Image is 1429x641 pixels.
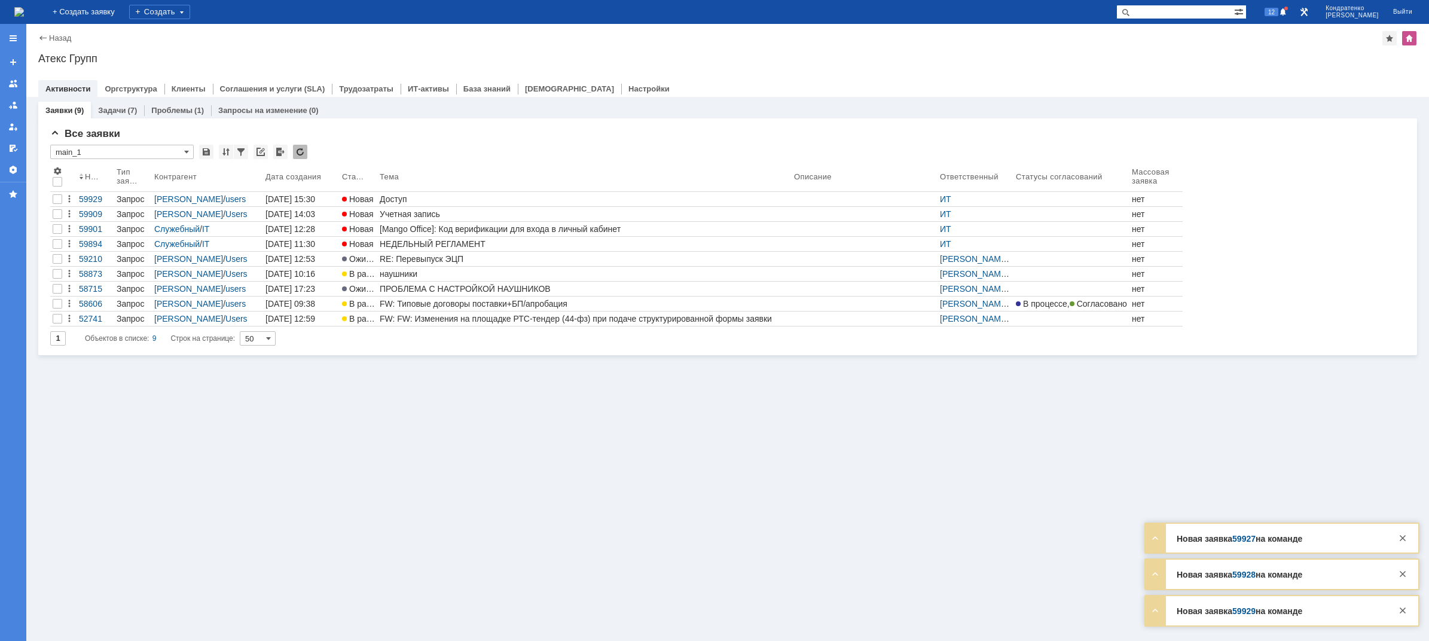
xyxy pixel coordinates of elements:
div: FW: Типовые договоры поставки+БП/апробация [380,299,789,309]
a: 59901 [77,222,114,236]
span: Ожидает ответа контрагента [342,254,460,264]
div: Экспорт списка [273,145,288,159]
div: Добавить в избранное [1382,31,1397,45]
a: [PERSON_NAME] [154,314,223,323]
a: RE: Перевыпуск ЭЦП [377,252,792,266]
a: [PERSON_NAME] [940,299,1009,309]
a: 59928 [1232,570,1256,579]
a: 59927 [1232,534,1256,544]
a: [DATE] 15:30 [263,192,340,206]
div: Контрагент [154,172,199,181]
a: [PERSON_NAME] [154,194,223,204]
a: Трудозатраты [339,84,393,93]
a: users [225,194,246,204]
div: (0) [309,106,319,115]
div: 59210 [79,254,112,264]
div: 58873 [79,269,112,279]
i: Строк на странице: [85,331,235,346]
div: наушники [380,269,789,279]
div: / [154,269,261,279]
a: ИТ [940,209,951,219]
div: нет [1132,224,1180,234]
div: , [1016,299,1127,309]
a: Новая [340,237,377,251]
div: 58606 [79,299,112,309]
div: Развернуть [1148,531,1162,545]
a: Служебный [154,224,200,234]
div: нет [1132,254,1180,264]
div: Доступ [380,194,789,204]
a: [Mango Office]: Код верификации для входа в личный кабинет [377,222,792,236]
a: 58715 [77,282,114,296]
div: [DATE] 12:53 [265,254,315,264]
a: ИТ [940,194,951,204]
div: Номер [85,172,102,181]
a: FW: FW: Изменения на площадке РТС-тендер (44-фз) при подаче структурированной формы заявки [377,312,792,326]
div: Действия [65,299,74,309]
div: Запрос на обслуживание [117,299,149,309]
a: [DEMOGRAPHIC_DATA] [525,84,614,93]
a: [PERSON_NAME] [154,254,223,264]
div: 59909 [79,209,112,219]
a: ИТ-активы [408,84,449,93]
div: RE: Перевыпуск ЭЦП [380,254,789,264]
div: Массовая заявка [1132,167,1171,185]
div: Обновлять список [293,145,307,159]
th: Тип заявки [114,164,152,192]
a: IT [202,239,209,249]
a: Users [225,209,248,219]
img: logo [14,7,24,17]
a: [DATE] 12:59 [263,312,340,326]
div: [DATE] 12:59 [265,314,315,323]
div: Сохранить вид [199,145,213,159]
a: В процессе,Согласовано [1013,297,1129,311]
div: Сортировка... [219,145,233,159]
span: Новая [342,209,374,219]
a: нет [1129,222,1183,236]
div: / [154,299,261,309]
div: / [154,239,261,249]
div: 59901 [79,224,112,234]
div: Учетная запись [380,209,789,219]
a: Настройки [4,160,23,179]
a: Учетная запись [377,207,792,221]
a: Проблемы [151,106,193,115]
a: Назад [49,33,71,42]
div: (7) [127,106,137,115]
div: [DATE] 10:16 [265,269,315,279]
span: Настройки [53,166,62,176]
a: нет [1129,252,1183,266]
div: Запрос на обслуживание [117,239,149,249]
a: Запрос на обслуживание [114,192,152,206]
a: Соглашения и услуги (SLA) [220,84,325,93]
div: 59929 [79,194,112,204]
a: 59929 [77,192,114,206]
a: нет [1129,297,1183,311]
div: (9) [74,106,84,115]
th: Контрагент [152,164,263,192]
a: 59909 [77,207,114,221]
a: [PERSON_NAME] [154,299,223,309]
a: Users [225,314,248,323]
div: Запрос на обслуживание [117,209,149,219]
a: Заявки на командах [4,74,23,93]
div: / [154,224,261,234]
a: Users [225,254,248,264]
span: 12 [1265,8,1278,16]
a: Создать заявку [4,53,23,72]
strong: Новая заявка на команде [1177,534,1302,544]
a: нет [1129,312,1183,326]
a: FW: Типовые договоры поставки+БП/апробация [377,297,792,311]
div: 52741 [79,314,112,323]
div: НЕДЕЛЬНЫЙ РЕГЛАМЕНТ [380,239,789,249]
a: База знаний [463,84,511,93]
a: Запрос на обслуживание [114,267,152,281]
a: НЕДЕЛЬНЫЙ РЕГЛАМЕНТ [377,237,792,251]
a: Запрос на обслуживание [114,237,152,251]
a: users [225,284,246,294]
a: [PERSON_NAME] [154,209,223,219]
div: Фильтрация... [234,145,248,159]
div: Тема [380,172,399,181]
a: нет [1129,237,1183,251]
a: Запросы на изменение [218,106,307,115]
